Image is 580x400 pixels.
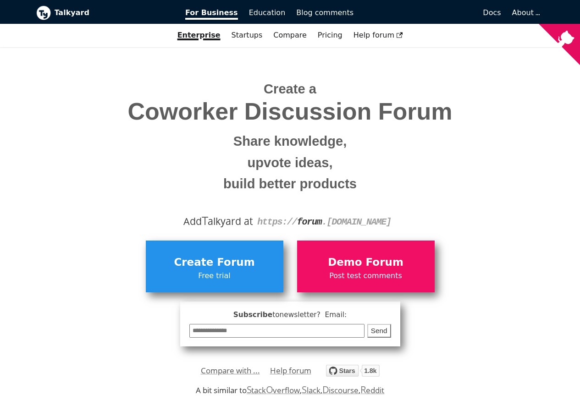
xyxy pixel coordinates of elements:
small: build better products [43,173,537,195]
a: Star debiki/talkyard on GitHub [326,366,380,379]
button: Send [367,324,391,338]
a: Compare with ... [201,364,260,378]
a: Demo ForumPost test comments [297,241,435,292]
small: Share knowledge, [43,131,537,152]
span: S [247,383,252,396]
a: Create ForumFree trial [146,241,283,292]
a: Help forum [348,27,409,43]
span: Demo Forum [302,254,430,271]
span: R [360,383,366,396]
span: T [202,212,208,229]
span: Post test comments [302,270,430,282]
span: Create Forum [150,254,279,271]
small: upvote ideas, [43,152,537,174]
span: to newsletter ? Email: [272,311,347,319]
a: Startups [226,27,268,43]
a: Blog comments [291,5,359,21]
span: Education [249,8,286,17]
a: Talkyard logoTalkyard [36,5,173,20]
a: Docs [359,5,507,21]
a: Slack [302,385,320,395]
img: Talkyard logo [36,5,51,20]
span: O [266,383,273,396]
span: Coworker Discussion Forum [43,99,537,125]
a: Enterprise [172,27,226,43]
span: Blog comments [296,8,354,17]
a: Reddit [360,385,384,395]
a: Education [243,5,291,21]
span: Help forum [354,31,403,39]
img: talkyard.svg [326,365,380,377]
a: Compare [273,31,307,39]
a: Discourse [322,385,359,395]
a: Help forum [270,364,311,378]
span: Subscribe [189,309,391,321]
a: Pricing [312,27,348,43]
span: D [322,383,329,396]
strong: forum [297,217,322,227]
span: Create a [264,82,316,96]
span: Free trial [150,270,279,282]
span: S [302,383,307,396]
a: About [512,8,539,17]
span: Docs [483,8,501,17]
code: https:// . [DOMAIN_NAME] [257,217,391,227]
div: Add alkyard at [43,214,537,229]
b: Talkyard [55,7,173,19]
a: StackOverflow [247,385,300,395]
a: For Business [180,5,243,21]
span: For Business [185,8,238,20]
